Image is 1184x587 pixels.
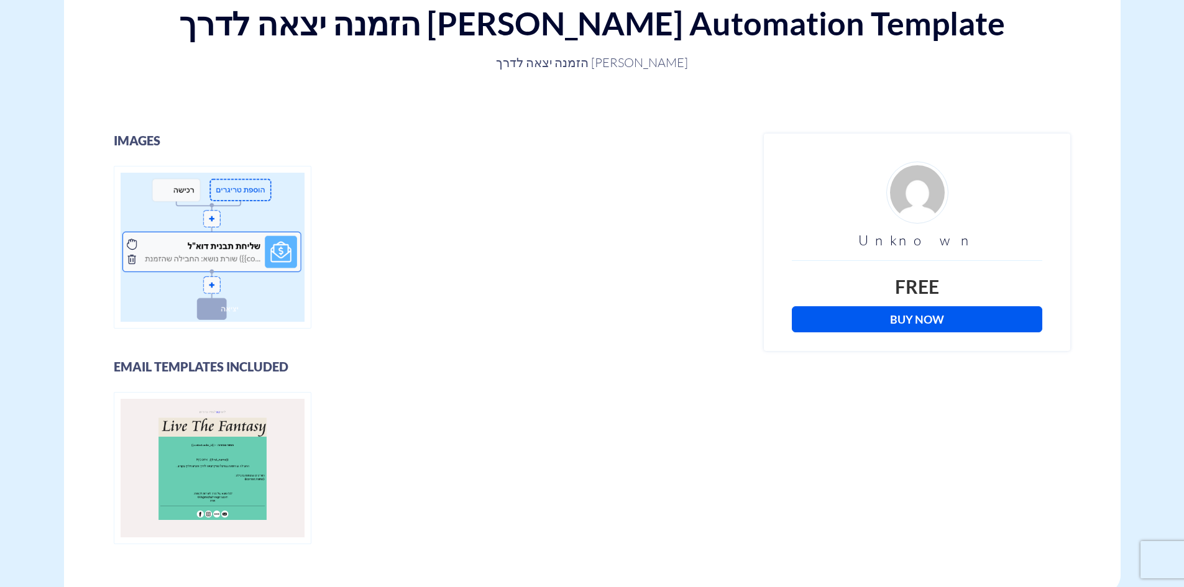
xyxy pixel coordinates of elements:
[76,6,1108,41] h1: הזמנה יצאה לדרך [PERSON_NAME] Automation Template
[886,162,948,224] img: d4fe36f24926ae2e6254bfc5557d6d03
[792,233,1042,248] h3: Unknown
[792,273,1042,300] div: Free
[114,360,746,373] h3: Email Templates Included
[114,134,746,147] h3: images
[792,306,1042,332] a: Buy Now
[180,54,1005,71] p: הזמנה יצאה לדרך [PERSON_NAME]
